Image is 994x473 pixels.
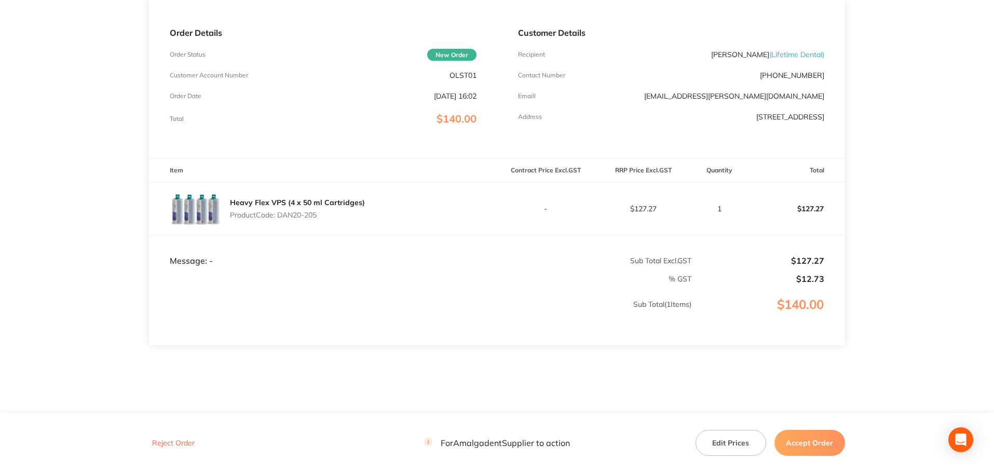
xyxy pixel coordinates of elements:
[498,205,594,213] p: -
[692,256,824,265] p: $127.27
[711,50,824,59] p: [PERSON_NAME]
[756,113,824,121] p: [STREET_ADDRESS]
[518,51,545,58] p: Recipient
[692,274,824,283] p: $12.73
[594,158,692,183] th: RRP Price Excl. GST
[747,158,845,183] th: Total
[149,439,198,448] button: Reject Order
[170,115,184,123] p: Total
[434,92,476,100] p: [DATE] 16:02
[497,158,595,183] th: Contract Price Excl. GST
[748,196,845,221] p: $127.27
[437,112,476,125] span: $140.00
[170,92,201,100] p: Order Date
[170,51,206,58] p: Order Status
[424,438,570,448] p: For Amalgadent Supplier to action
[692,205,747,213] p: 1
[170,72,248,79] p: Customer Account Number
[149,300,691,329] p: Sub Total ( 1 Items)
[518,28,824,37] p: Customer Details
[644,91,824,101] a: [EMAIL_ADDRESS][PERSON_NAME][DOMAIN_NAME]
[518,113,542,120] p: Address
[450,71,476,79] p: OLST01
[149,275,691,283] p: % GST
[692,298,845,333] p: $140.00
[170,28,476,37] p: Order Details
[498,256,691,265] p: Sub Total Excl. GST
[230,198,365,207] a: Heavy Flex VPS (4 x 50 ml Cartridges)
[696,430,766,456] button: Edit Prices
[170,183,222,235] img: djFoc3llMg
[774,430,845,456] button: Accept Order
[769,50,824,59] span: ( Lifetime Dental )
[149,158,497,183] th: Item
[518,72,565,79] p: Contact Number
[595,205,691,213] p: $127.27
[427,49,476,61] span: New Order
[230,211,365,219] p: Product Code: DAN20-205
[692,158,747,183] th: Quantity
[948,427,973,452] div: Open Intercom Messenger
[149,235,497,266] td: Message: -
[518,92,536,100] p: Emaill
[760,71,824,79] p: [PHONE_NUMBER]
